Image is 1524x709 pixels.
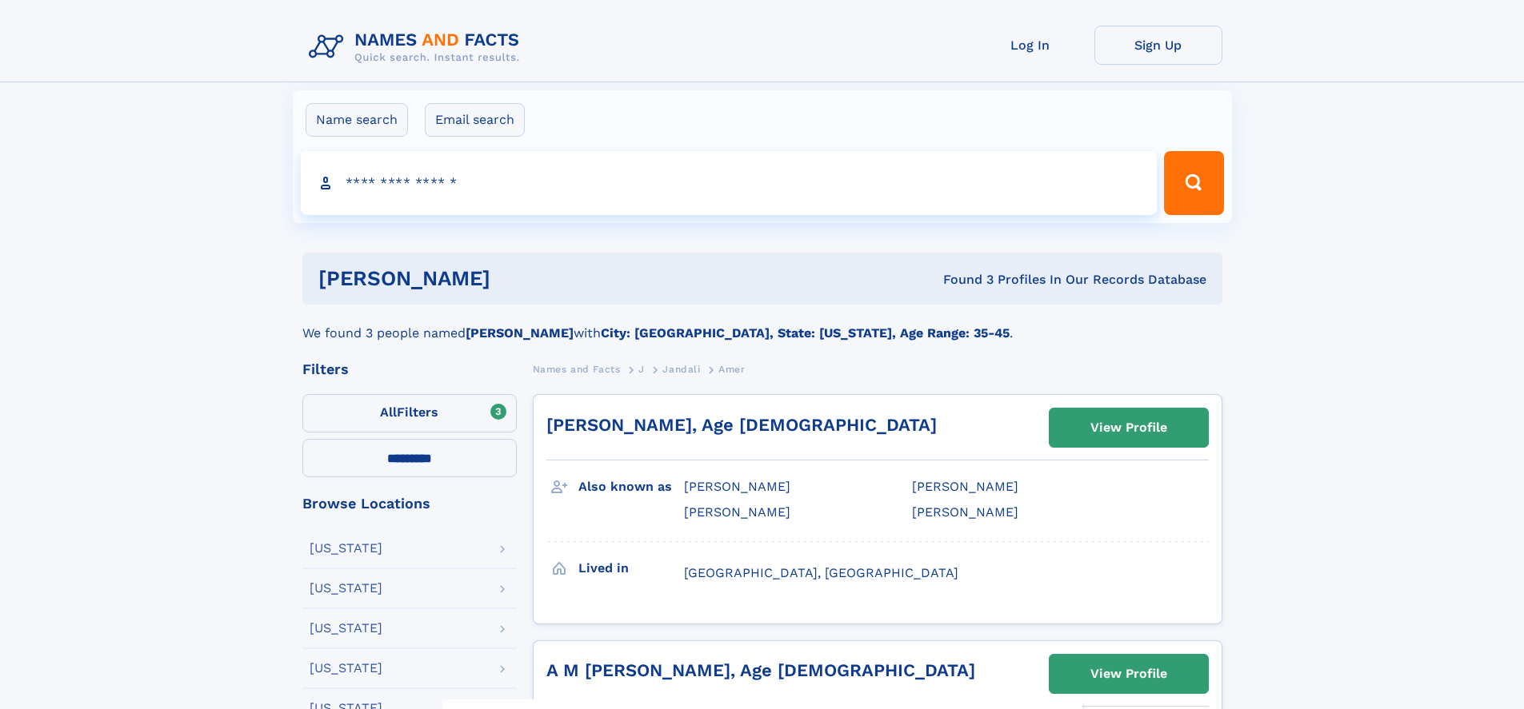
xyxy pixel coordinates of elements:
[1090,655,1167,692] div: View Profile
[684,504,790,520] span: [PERSON_NAME]
[684,565,958,580] span: [GEOGRAPHIC_DATA], [GEOGRAPHIC_DATA]
[912,504,1018,520] span: [PERSON_NAME]
[717,271,1206,289] div: Found 3 Profiles In Our Records Database
[466,325,574,341] b: [PERSON_NAME]
[301,151,1158,215] input: search input
[302,362,517,376] div: Filters
[310,582,382,595] div: [US_STATE]
[966,26,1094,65] a: Log In
[310,662,382,675] div: [US_STATE]
[638,359,645,379] a: J
[601,325,1010,341] b: City: [GEOGRAPHIC_DATA], State: [US_STATE], Age Range: 35-45
[310,542,382,555] div: [US_STATE]
[1164,151,1223,215] button: Search Button
[1094,26,1222,65] a: Sign Up
[684,479,790,494] span: [PERSON_NAME]
[546,660,975,680] a: A M [PERSON_NAME], Age [DEMOGRAPHIC_DATA]
[302,26,533,69] img: Logo Names and Facts
[578,555,684,582] h3: Lived in
[302,305,1222,343] div: We found 3 people named with .
[306,103,408,137] label: Name search
[578,473,684,500] h3: Also known as
[718,364,745,375] span: Amer
[302,496,517,511] div: Browse Locations
[310,622,382,635] div: [US_STATE]
[662,359,700,379] a: Jandali
[912,479,1018,494] span: [PERSON_NAME]
[1050,408,1208,447] a: View Profile
[1050,655,1208,693] a: View Profile
[380,404,397,420] span: All
[1090,409,1167,446] div: View Profile
[662,364,700,375] span: Jandali
[638,364,645,375] span: J
[425,103,525,137] label: Email search
[546,415,937,435] a: [PERSON_NAME], Age [DEMOGRAPHIC_DATA]
[318,269,717,289] h1: [PERSON_NAME]
[302,394,517,432] label: Filters
[533,359,621,379] a: Names and Facts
